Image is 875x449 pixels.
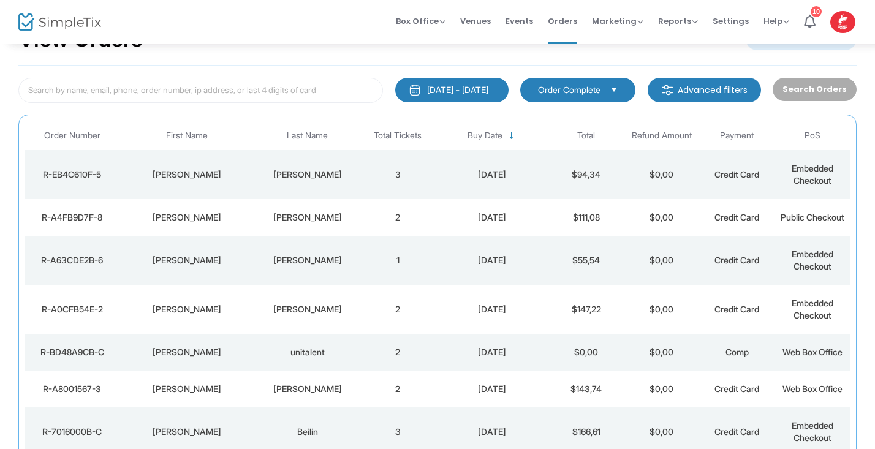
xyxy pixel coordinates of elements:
[360,150,436,199] td: 3
[28,303,116,315] div: R-A0CFB54E-2
[624,199,699,236] td: $0,00
[258,426,357,438] div: Beilin
[805,130,820,141] span: PoS
[811,6,822,17] div: 10
[28,254,116,266] div: R-A63CDE2B-6
[123,346,252,358] div: chantale
[725,347,749,357] span: Comp
[648,78,761,102] m-button: Advanced filters
[506,6,533,37] span: Events
[258,168,357,181] div: Tremblay
[360,334,436,371] td: 2
[395,78,509,102] button: [DATE] - [DATE]
[439,303,545,315] div: 2025-08-20
[28,383,116,395] div: R-A8001567-3
[28,211,116,224] div: R-A4FB9D7F-8
[360,285,436,334] td: 2
[714,383,759,394] span: Credit Card
[28,346,116,358] div: R-BD48A9CB-C
[605,83,623,97] button: Select
[661,84,673,96] img: filter
[782,347,843,357] span: Web Box Office
[782,383,843,394] span: Web Box Office
[427,84,488,96] div: [DATE] - [DATE]
[258,346,357,358] div: unitalent
[439,383,545,395] div: 2025-08-20
[166,130,208,141] span: First Name
[792,249,833,271] span: Embedded Checkout
[258,303,357,315] div: Gionet
[360,199,436,236] td: 2
[123,211,252,224] div: Isabelle
[439,254,545,266] div: 2025-08-20
[548,150,624,199] td: $94,34
[714,212,759,222] span: Credit Card
[713,6,749,37] span: Settings
[714,169,759,179] span: Credit Card
[538,84,600,96] span: Order Complete
[396,15,445,27] span: Box Office
[714,426,759,437] span: Credit Card
[18,78,383,103] input: Search by name, email, phone, order number, ip address, or last 4 digits of card
[548,121,624,150] th: Total
[548,334,624,371] td: $0,00
[123,254,252,266] div: Laurie
[792,420,833,443] span: Embedded Checkout
[624,371,699,407] td: $0,00
[507,131,517,141] span: Sortable
[592,15,643,27] span: Marketing
[439,211,545,224] div: 2025-08-20
[714,255,759,265] span: Credit Card
[439,168,545,181] div: 2025-08-20
[468,130,502,141] span: Buy Date
[360,236,436,285] td: 1
[624,236,699,285] td: $0,00
[720,130,754,141] span: Payment
[548,236,624,285] td: $55,54
[44,130,100,141] span: Order Number
[409,84,421,96] img: monthly
[781,212,844,222] span: Public Checkout
[360,371,436,407] td: 2
[460,6,491,37] span: Venues
[258,254,357,266] div: Tardif
[548,285,624,334] td: $147,22
[548,199,624,236] td: $111,08
[624,285,699,334] td: $0,00
[548,371,624,407] td: $143,74
[439,426,545,438] div: 2025-08-20
[624,150,699,199] td: $0,00
[28,426,116,438] div: R-7016000B-C
[28,168,116,181] div: R-EB4C610F-5
[258,211,357,224] div: Caron
[287,130,328,141] span: Last Name
[123,168,252,181] div: Dominic
[624,334,699,371] td: $0,00
[123,426,252,438] div: Jonathan
[258,383,357,395] div: LANDRY
[439,346,545,358] div: 2025-08-20
[548,6,577,37] span: Orders
[360,121,436,150] th: Total Tickets
[714,304,759,314] span: Credit Card
[792,163,833,186] span: Embedded Checkout
[658,15,698,27] span: Reports
[123,383,252,395] div: LOUIS
[792,298,833,320] span: Embedded Checkout
[123,303,252,315] div: Isabelle
[624,121,699,150] th: Refund Amount
[763,15,789,27] span: Help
